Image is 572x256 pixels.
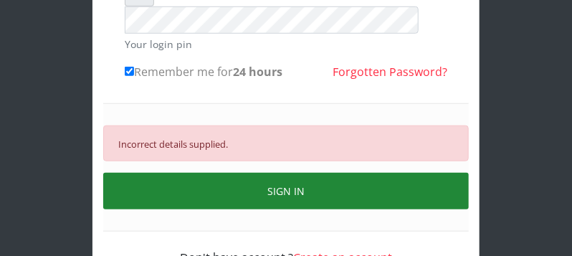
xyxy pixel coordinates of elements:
a: Forgotten Password? [333,64,447,80]
label: Remember me for [125,63,282,80]
b: 24 hours [233,64,282,80]
input: Remember me for24 hours [125,67,134,76]
button: SIGN IN [103,173,469,209]
small: Your login pin [125,37,447,52]
small: Incorrect details supplied. [118,138,228,151]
